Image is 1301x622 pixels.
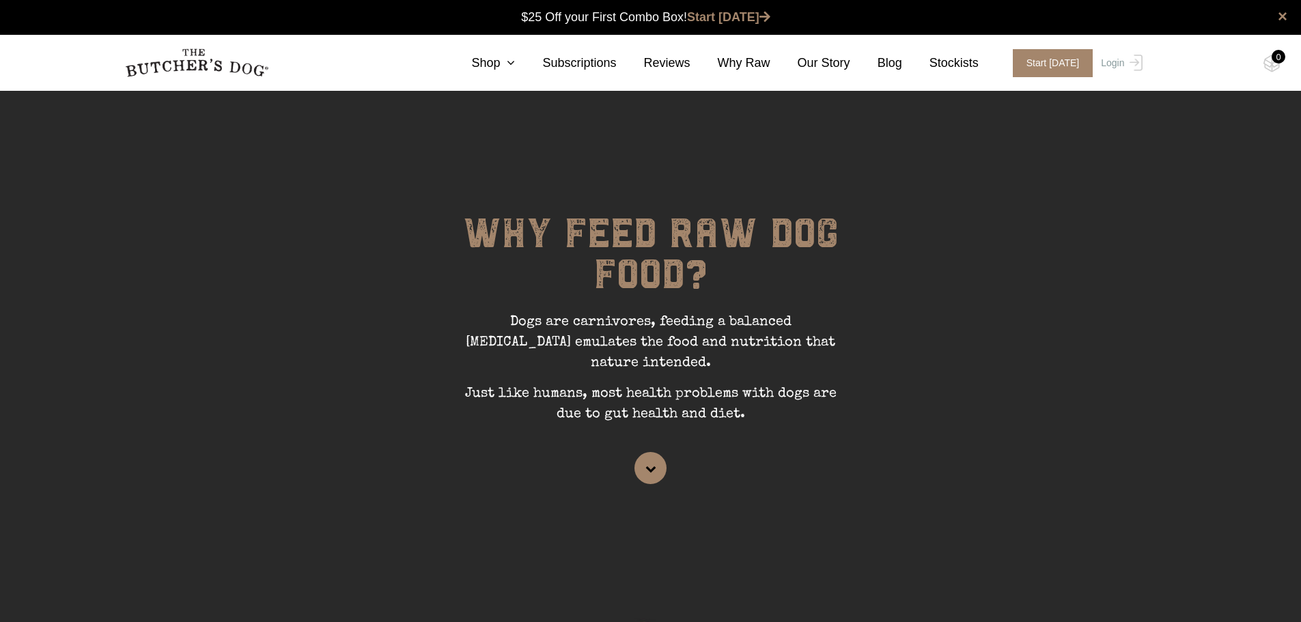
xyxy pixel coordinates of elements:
a: close [1278,8,1287,25]
span: Start [DATE] [1013,49,1093,77]
a: Our Story [770,54,850,72]
a: Stockists [902,54,979,72]
a: Why Raw [690,54,770,72]
p: Just like humans, most health problems with dogs are due to gut health and diet. [446,384,856,435]
a: Subscriptions [515,54,616,72]
h1: WHY FEED RAW DOG FOOD? [446,213,856,312]
a: Login [1097,49,1142,77]
p: Dogs are carnivores, feeding a balanced [MEDICAL_DATA] emulates the food and nutrition that natur... [446,312,856,384]
a: Start [DATE] [999,49,1098,77]
a: Shop [444,54,515,72]
a: Reviews [617,54,690,72]
a: Start [DATE] [687,10,770,24]
img: TBD_Cart-Empty.png [1263,55,1281,72]
a: Blog [850,54,902,72]
div: 0 [1272,50,1285,63]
